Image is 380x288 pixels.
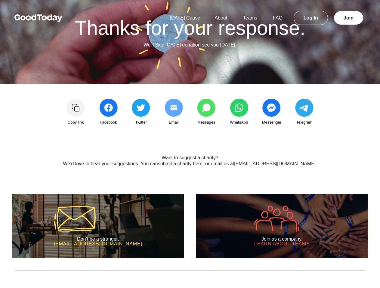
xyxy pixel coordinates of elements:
img: Copy link [66,99,85,117]
a: FAQ [266,15,290,20]
span: Telegram [296,119,312,126]
img: share_telegram-202ce42bf2dc56a75ae6f480dc55a76afea62cc0f429ad49403062cf127563fc.svg [295,99,314,117]
a: Log In [294,11,328,25]
a: Messages [191,99,221,126]
h3: Learn about Teams [254,241,310,246]
p: We’d love to hear your suggestions. You can , or email us at . [41,160,340,167]
span: WhatsApp [230,119,248,126]
span: Twitter [135,119,147,126]
span: Copy link [68,119,84,126]
a: [DATE] Cause [162,15,207,20]
h3: [EMAIL_ADDRESS][DOMAIN_NAME] [54,241,142,246]
img: icon-company-9005efa6fbb31de5087adda016c9bae152a033d430c041dc1efcb478492f602d.svg [254,206,299,232]
a: Join as a company. Learn about Teams [196,194,368,258]
a: Facebook [93,99,123,126]
a: Twitter [126,99,156,126]
h2: Don’t be a stranger. [54,236,142,242]
img: icon-mail-5a43aaca37e600df00e56f9b8d918e47a1bfc3b774321cbcea002c40666e291d.svg [54,206,96,232]
img: share_whatsapp-5443f3cdddf22c2a0b826378880ed971e5ae1b823a31c339f5b218d16a196cbc.svg [230,99,248,117]
a: submit a charity here [158,161,203,166]
h1: Thanks for your response. [19,18,361,38]
img: share_messages-3b1fb8c04668ff7766dd816aae91723b8c2b0b6fc9585005e55ff97ac9a0ace1.svg [197,99,215,117]
a: WhatsApp [224,99,254,126]
a: Messenger [257,99,287,126]
img: share_twitter-4edeb73ec953106eaf988c2bc856af36d9939993d6d052e2104170eae85ec90a.svg [132,99,150,117]
img: share_email2-0c4679e4b4386d6a5b86d8c72d62db284505652625843b8f2b6952039b23a09d.svg [165,99,183,117]
a: Email [159,99,189,126]
h2: Join as a company. [254,236,310,242]
h2: Want to suggest a charity? [41,155,340,160]
span: Messages [197,119,215,126]
img: GoodToday [14,14,63,22]
img: share_facebook-c991d833322401cbb4f237049bfc194d63ef308eb3503c7c3024a8cbde471ffb.svg [99,99,118,117]
a: Don’t be a stranger. [EMAIL_ADDRESS][DOMAIN_NAME] [12,194,184,258]
a: Join [334,11,363,25]
span: Messenger [262,119,281,126]
a: Copy link [61,99,91,126]
a: [EMAIL_ADDRESS][DOMAIN_NAME] [234,161,316,166]
span: Email [169,119,179,126]
img: share_messenger-c45e1c7bcbce93979a22818f7576546ad346c06511f898ed389b6e9c643ac9fb.svg [262,99,281,117]
a: Teams [236,15,264,20]
a: About [207,15,234,20]
span: Facebook [100,119,117,126]
a: Telegram [289,99,319,126]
